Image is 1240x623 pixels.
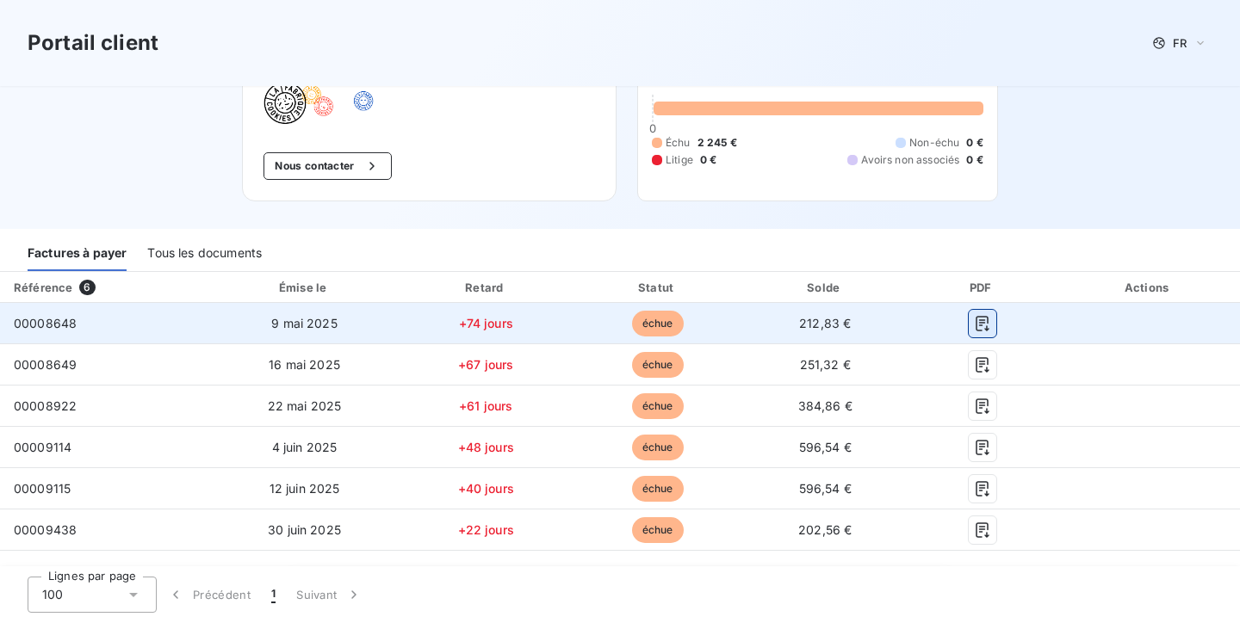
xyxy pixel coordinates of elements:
[263,81,374,125] img: Company logo
[458,357,513,372] span: +67 jours
[799,481,852,496] span: 596,54 €
[459,398,512,413] span: +61 jours
[798,398,852,413] span: 384,86 €
[42,586,63,603] span: 100
[632,435,684,460] span: échue
[458,440,514,454] span: +48 jours
[911,279,1053,296] div: PDF
[458,522,514,537] span: +22 jours
[632,352,684,378] span: échue
[269,357,340,372] span: 16 mai 2025
[270,481,340,496] span: 12 juin 2025
[799,440,852,454] span: 596,54 €
[268,522,341,537] span: 30 juin 2025
[799,316,851,330] span: 212,83 €
[271,586,276,603] span: 1
[632,311,684,336] span: échue
[909,135,959,151] span: Non-échu
[286,577,373,613] button: Suivant
[861,152,959,168] span: Avoirs non associés
[157,577,261,613] button: Précédent
[261,577,286,613] button: 1
[28,28,158,59] h3: Portail client
[666,135,691,151] span: Échu
[28,235,127,271] div: Factures à payer
[268,398,342,413] span: 22 mai 2025
[14,281,72,294] div: Référence
[459,316,513,330] span: +74 jours
[966,135,983,151] span: 0 €
[14,440,71,454] span: 00009114
[263,152,391,180] button: Nous contacter
[14,522,77,537] span: 00009438
[1173,36,1187,50] span: FR
[576,279,739,296] div: Statut
[147,235,262,271] div: Tous les documents
[1060,279,1237,296] div: Actions
[700,152,716,168] span: 0 €
[746,279,904,296] div: Solde
[14,481,71,496] span: 00009115
[649,121,656,135] span: 0
[798,522,852,537] span: 202,56 €
[666,152,693,168] span: Litige
[14,316,77,330] span: 00008648
[966,152,983,168] span: 0 €
[271,316,338,330] span: 9 mai 2025
[632,517,684,543] span: échue
[272,440,338,454] span: 4 juin 2025
[632,476,684,502] span: échue
[632,393,684,419] span: échue
[800,357,851,372] span: 251,32 €
[14,398,77,413] span: 00008922
[14,357,77,372] span: 00008649
[458,481,514,496] span: +40 jours
[402,279,569,296] div: Retard
[214,279,396,296] div: Émise le
[79,280,95,295] span: 6
[697,135,737,151] span: 2 245 €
